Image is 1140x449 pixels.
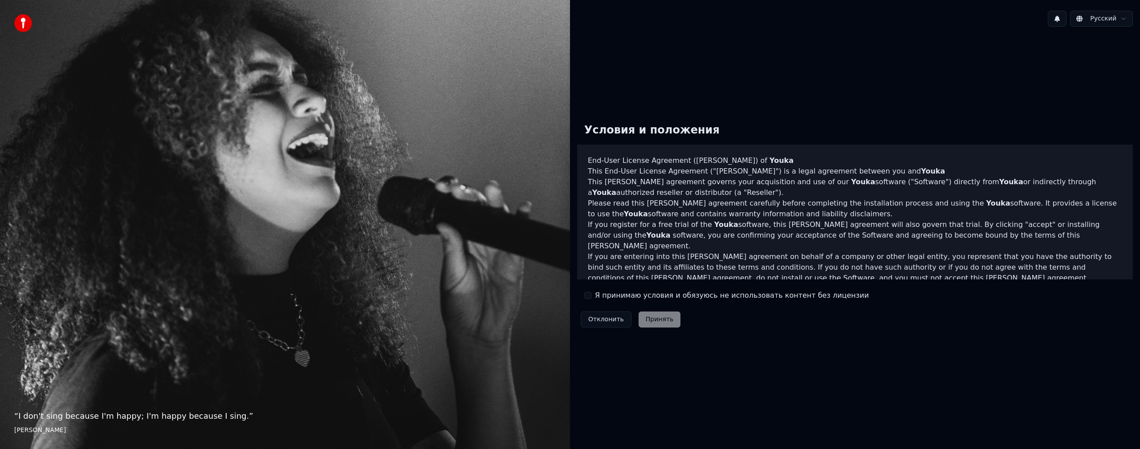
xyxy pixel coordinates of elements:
[577,116,727,145] div: Условия и положения
[714,220,738,229] span: Youka
[595,290,869,301] label: Я принимаю условия и обязуюсь не использовать контент без лицензии
[588,166,1122,177] p: This End-User License Agreement ("[PERSON_NAME]") is a legal agreement between you and
[921,167,945,175] span: Youka
[588,251,1122,283] p: If you are entering into this [PERSON_NAME] agreement on behalf of a company or other legal entit...
[14,410,556,422] p: “ I don't sing because I'm happy; I'm happy because I sing. ”
[769,156,794,165] span: Youka
[624,210,648,218] span: Youka
[14,14,32,32] img: youka
[588,155,1122,166] h3: End-User License Agreement ([PERSON_NAME]) of
[592,188,616,197] span: Youka
[851,178,875,186] span: Youka
[581,311,631,328] button: Отклонить
[986,199,1010,207] span: Youka
[999,178,1023,186] span: Youka
[647,231,671,239] span: Youka
[588,198,1122,219] p: Please read this [PERSON_NAME] agreement carefully before completing the installation process and...
[588,177,1122,198] p: This [PERSON_NAME] agreement governs your acquisition and use of our software ("Software") direct...
[588,219,1122,251] p: If you register for a free trial of the software, this [PERSON_NAME] agreement will also govern t...
[14,426,556,435] footer: [PERSON_NAME]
